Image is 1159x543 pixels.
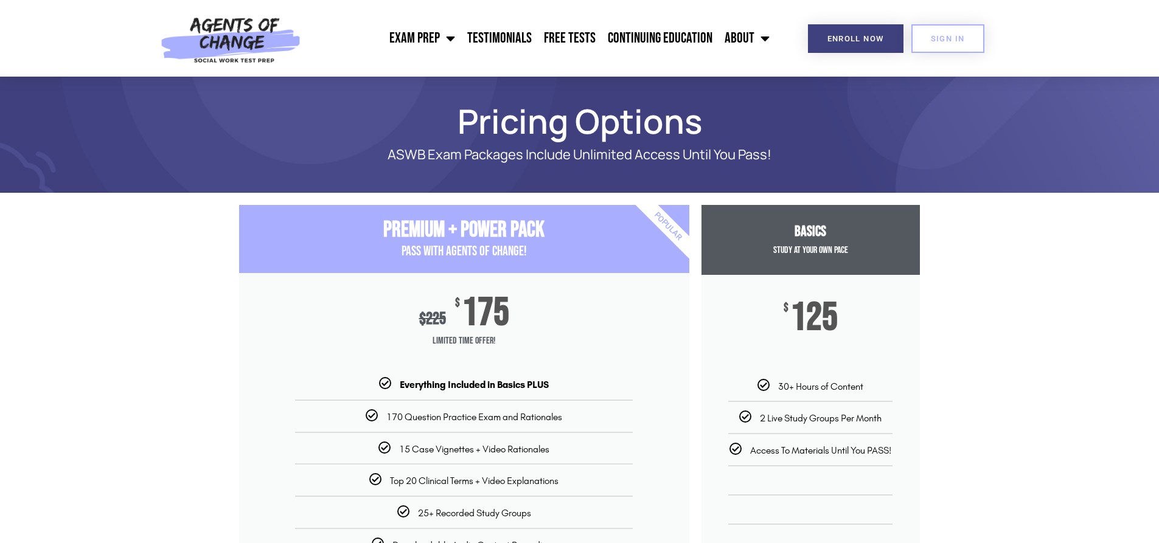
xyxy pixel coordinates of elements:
[233,107,927,135] h1: Pricing Options
[419,309,426,329] span: $
[239,329,689,353] span: Limited Time Offer!
[808,24,903,53] a: Enroll Now
[462,297,509,329] span: 175
[461,23,538,54] a: Testimonials
[386,411,562,423] span: 170 Question Practice Exam and Rationales
[419,309,446,329] div: 225
[418,507,531,519] span: 25+ Recorded Study Groups
[399,443,549,455] span: 15 Case Vignettes + Video Rationales
[701,223,920,241] h3: Basics
[719,23,776,54] a: About
[390,475,559,486] span: Top 20 Clinical Terms + Video Explanations
[455,297,460,310] span: $
[307,23,776,54] nav: Menu
[282,147,878,162] p: ASWB Exam Packages Include Unlimited Access Until You Pass!
[931,35,965,43] span: SIGN IN
[827,35,884,43] span: Enroll Now
[597,156,738,297] div: Popular
[400,379,549,390] b: Everything Included in Basics PLUS
[602,23,719,54] a: Continuing Education
[239,217,689,243] h3: Premium + Power Pack
[760,412,882,424] span: 2 Live Study Groups Per Month
[790,302,838,334] span: 125
[402,243,527,260] span: PASS with AGENTS OF CHANGE!
[383,23,461,54] a: Exam Prep
[773,244,848,256] span: Study at your Own Pace
[538,23,602,54] a: Free Tests
[784,302,788,314] span: $
[778,381,863,392] span: 30+ Hours of Content
[750,444,891,456] span: Access To Materials Until You PASS!
[911,24,984,53] a: SIGN IN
